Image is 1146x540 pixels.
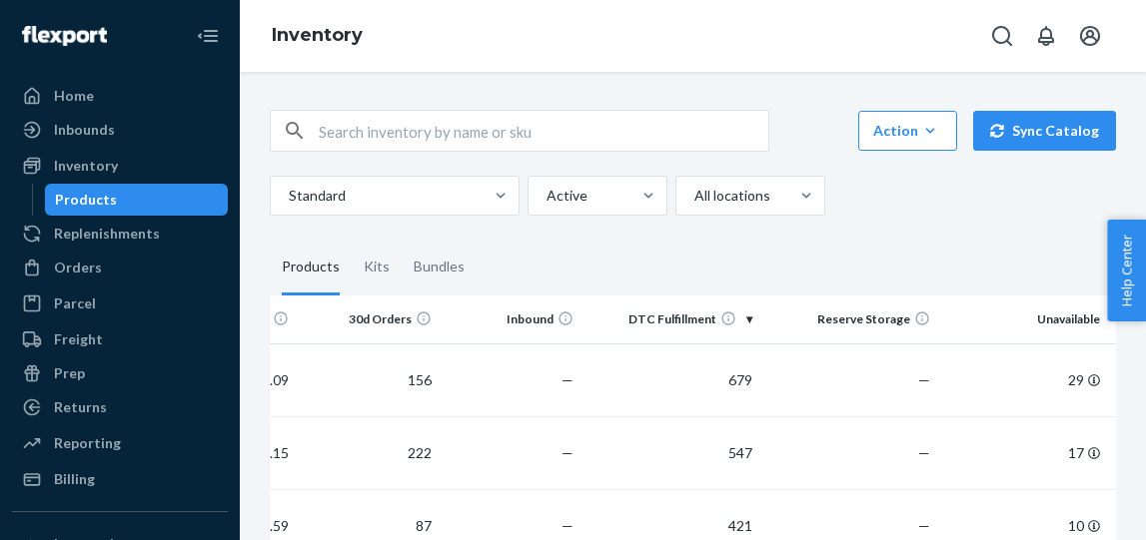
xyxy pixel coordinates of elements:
button: Open Search Box [982,16,1022,56]
th: DTC Fulfillment [581,295,759,343]
td: 222 [297,416,440,489]
span: — [562,517,573,534]
ol: breadcrumbs [256,7,379,65]
div: Returns [54,397,107,417]
div: Parcel [54,293,96,313]
div: Reporting [54,433,121,453]
div: Billing [54,469,95,489]
td: 156 [297,343,440,416]
th: Inbound [440,295,582,343]
div: Inbounds [54,120,115,140]
td: 17 [938,416,1116,489]
div: Inventory [54,156,118,176]
a: Home [12,80,228,112]
div: Products [55,190,117,210]
button: Action [858,111,957,151]
a: Reporting [12,427,228,459]
a: Inbounds [12,114,228,146]
input: Standard [287,186,289,206]
a: Products [45,184,229,216]
a: Inventory [272,24,363,46]
button: Close Navigation [188,16,228,56]
span: $8.59 [254,517,289,534]
a: Orders [12,252,228,283]
th: Reserve Storage [760,295,938,343]
span: — [918,371,930,388]
div: Prep [54,363,85,383]
a: Inventory [12,150,228,182]
span: $9.15 [254,444,289,461]
div: Orders [54,258,102,277]
th: 30d Orders [297,295,440,343]
th: Unavailable [938,295,1116,343]
input: All locations [692,186,694,206]
input: Search inventory by name or sku [319,111,768,151]
span: — [562,444,573,461]
div: Bundles [414,240,465,295]
div: Products [282,240,340,295]
div: Action [873,121,942,141]
button: Open account menu [1070,16,1110,56]
a: Billing [12,463,228,495]
input: Active [545,186,547,206]
a: Replenishments [12,218,228,250]
button: Open notifications [1026,16,1066,56]
span: $8.09 [254,371,289,388]
a: Returns [12,391,228,423]
div: Freight [54,329,103,349]
span: — [918,517,930,534]
button: Sync Catalog [973,111,1116,151]
td: 29 [938,343,1116,416]
span: — [918,444,930,461]
img: Flexport logo [22,26,107,46]
div: Home [54,86,94,106]
div: Replenishments [54,224,160,244]
a: Freight [12,323,228,355]
td: 547 [581,416,759,489]
a: Parcel [12,287,228,319]
span: — [562,371,573,388]
div: Kits [364,240,390,295]
button: Help Center [1107,220,1146,321]
a: Prep [12,357,228,389]
td: 679 [581,343,759,416]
